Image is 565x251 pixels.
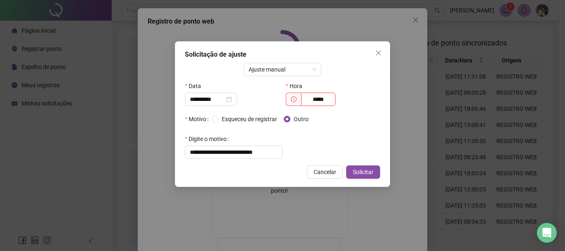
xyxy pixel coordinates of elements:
span: Cancelar [314,167,336,177]
span: Solicitar [353,167,373,177]
span: clock-circle [291,96,297,102]
label: Hora [286,79,308,93]
label: Motivo [185,112,212,126]
span: close [375,50,382,56]
button: Solicitar [346,165,380,179]
span: Ajuste manual [249,63,317,76]
div: Open Intercom Messenger [537,223,557,243]
button: Cancelar [307,165,343,179]
span: Outro [290,115,312,124]
label: Data [185,79,206,93]
span: Esqueceu de registrar [218,115,280,124]
button: Close [372,46,385,60]
label: Digite o motivo [185,132,232,146]
div: Solicitação de ajuste [185,50,380,60]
